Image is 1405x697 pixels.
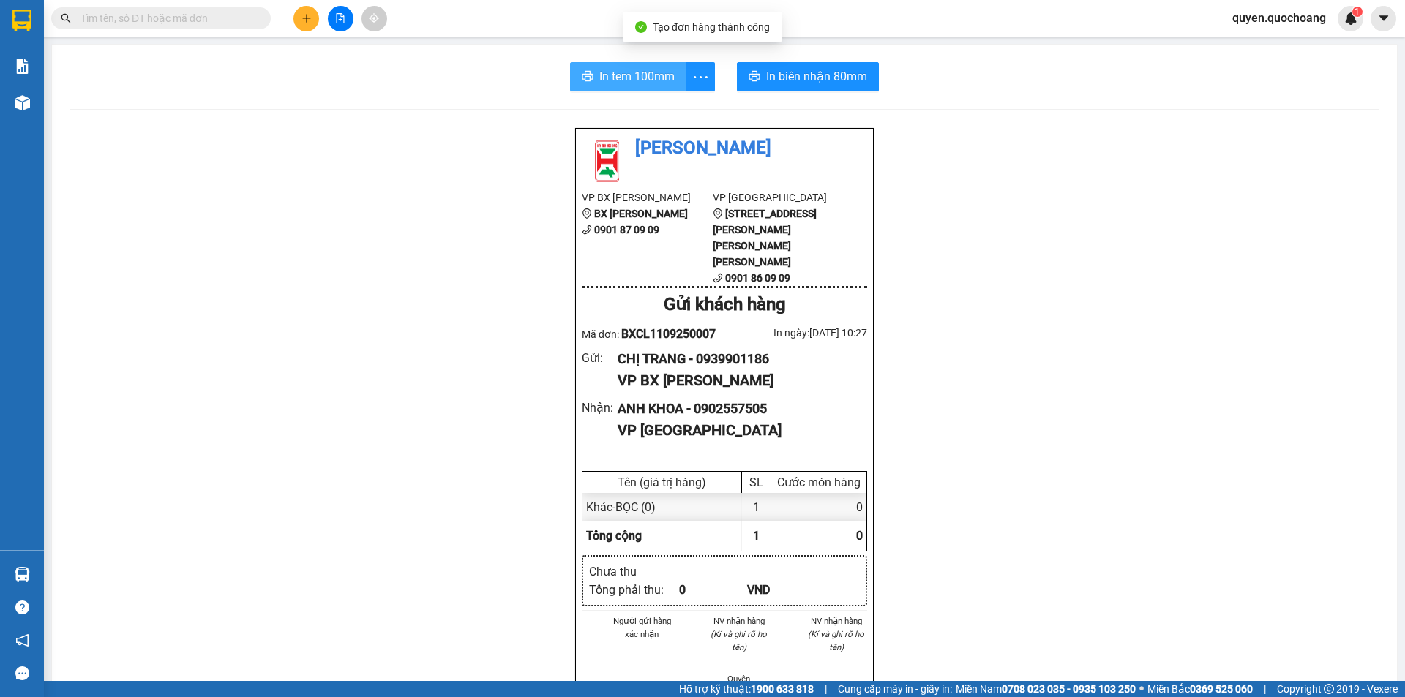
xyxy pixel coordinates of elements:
[15,600,29,614] span: question-circle
[582,70,593,84] span: printer
[618,369,855,392] div: VP BX [PERSON_NAME]
[766,67,867,86] span: In biên nhận 80mm
[1352,7,1363,17] sup: 1
[61,13,71,23] span: search
[293,6,319,31] button: plus
[1221,9,1338,27] span: quyen.quochoang
[742,493,771,521] div: 1
[747,581,815,599] div: VND
[621,327,716,341] span: BXCL1109250007
[618,349,855,369] div: CHỊ TRANG - 0939901186
[1355,7,1360,17] span: 1
[589,581,679,599] div: Tổng phải thu :
[713,273,723,283] span: phone
[635,21,647,33] span: check-circle
[771,493,866,521] div: 0
[618,419,855,442] div: VP [GEOGRAPHIC_DATA]
[708,614,771,628] li: NV nhận hàng
[15,666,29,680] span: message
[805,614,867,628] li: NV nhận hàng
[582,189,713,206] li: VP BX [PERSON_NAME]
[589,562,679,581] div: Chưa thu
[749,70,760,84] span: printer
[582,291,867,319] div: Gửi khách hàng
[80,10,253,26] input: Tìm tên, số ĐT hoặc mã đơn
[15,567,30,582] img: warehouse-icon
[586,475,738,489] div: Tên (giá trị hàng)
[724,325,867,341] div: In ngày: [DATE] 10:27
[725,272,790,284] b: 0901 86 09 09
[1139,686,1144,692] span: ⚪️
[713,208,817,268] b: [STREET_ADDRESS][PERSON_NAME][PERSON_NAME][PERSON_NAME]
[301,13,312,23] span: plus
[1324,684,1334,694] span: copyright
[328,6,353,31] button: file-add
[679,581,747,599] div: 0
[808,629,864,652] i: (Kí và ghi rõ họ tên)
[1002,683,1136,695] strong: 0708 023 035 - 0935 103 250
[369,13,379,23] span: aim
[1190,683,1253,695] strong: 0369 525 060
[713,189,844,206] li: VP [GEOGRAPHIC_DATA]
[1264,681,1266,697] span: |
[1371,6,1396,31] button: caret-down
[12,10,31,31] img: logo-vxr
[611,614,673,641] li: Người gửi hàng xác nhận
[679,681,814,697] span: Hỗ trợ kỹ thuật:
[825,681,827,697] span: |
[1344,12,1357,25] img: icon-new-feature
[570,62,686,91] button: printerIn tem 100mm
[653,21,770,33] span: Tạo đơn hàng thành công
[582,399,618,417] div: Nhận :
[586,500,656,514] span: Khác - BỌC (0)
[361,6,387,31] button: aim
[582,135,633,186] img: logo.jpg
[599,67,675,86] span: In tem 100mm
[594,208,688,219] b: BX [PERSON_NAME]
[582,135,867,162] li: [PERSON_NAME]
[737,62,879,91] button: printerIn biên nhận 80mm
[594,224,659,236] b: 0901 87 09 09
[1147,681,1253,697] span: Miền Bắc
[713,208,723,219] span: environment
[335,13,345,23] span: file-add
[708,672,771,685] li: Quyên
[582,208,592,219] span: environment
[582,225,592,235] span: phone
[751,683,814,695] strong: 1900 633 818
[1377,12,1390,25] span: caret-down
[582,325,724,343] div: Mã đơn:
[746,475,767,489] div: SL
[753,529,760,543] span: 1
[15,633,29,647] span: notification
[711,629,767,652] i: (Kí và ghi rõ họ tên)
[686,68,714,86] span: more
[15,59,30,74] img: solution-icon
[856,529,863,543] span: 0
[686,62,715,91] button: more
[775,475,863,489] div: Cước món hàng
[586,529,642,543] span: Tổng cộng
[15,95,30,110] img: warehouse-icon
[838,681,952,697] span: Cung cấp máy in - giấy in:
[582,349,618,367] div: Gửi :
[956,681,1136,697] span: Miền Nam
[618,399,855,419] div: ANH KHOA - 0902557505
